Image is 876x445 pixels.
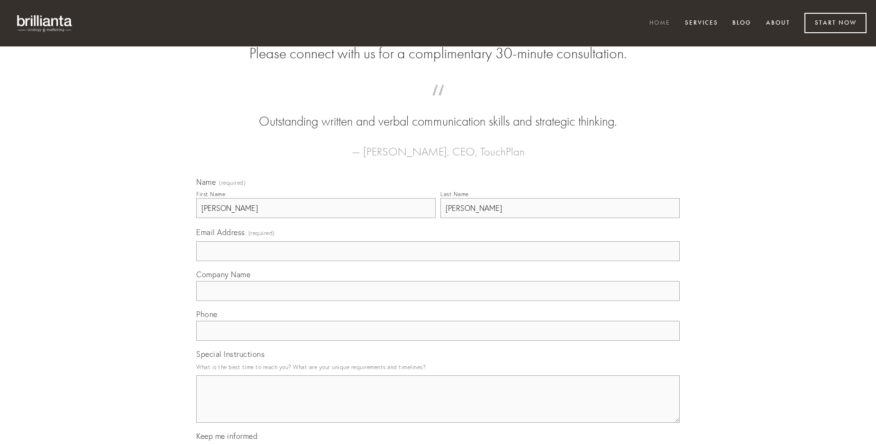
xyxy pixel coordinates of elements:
[196,349,265,359] span: Special Instructions
[196,45,680,63] h2: Please connect with us for a complimentary 30-minute consultation.
[211,131,665,161] figcaption: — [PERSON_NAME], CEO, TouchPlan
[196,361,680,373] p: What is the best time to reach you? What are your unique requirements and timelines?
[440,191,469,198] div: Last Name
[196,177,216,187] span: Name
[248,227,275,239] span: (required)
[9,9,81,37] img: brillianta - research, strategy, marketing
[219,180,246,186] span: (required)
[211,94,665,131] blockquote: Outstanding written and verbal communication skills and strategic thinking.
[196,191,225,198] div: First Name
[196,309,218,319] span: Phone
[211,94,665,112] span: “
[804,13,867,33] a: Start Now
[679,16,724,31] a: Services
[196,431,257,441] span: Keep me informed
[643,16,676,31] a: Home
[196,227,245,237] span: Email Address
[760,16,796,31] a: About
[196,270,250,279] span: Company Name
[726,16,757,31] a: Blog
